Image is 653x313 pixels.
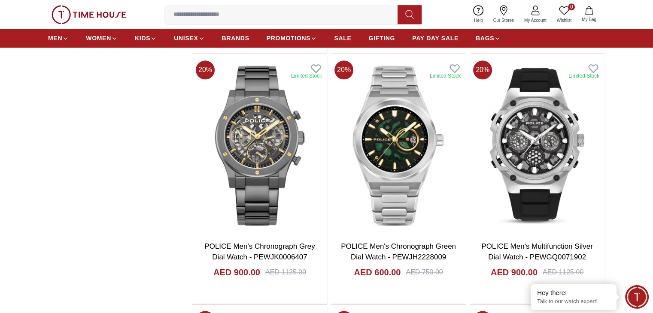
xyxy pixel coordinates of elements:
a: MEN [48,30,69,46]
div: Chat Widget [625,285,649,309]
a: GIFTING [368,30,395,46]
span: Help [471,17,486,24]
a: 0Wishlist [552,3,577,25]
span: 20 % [334,60,353,79]
span: SALE [334,34,351,42]
div: Limited Stock [430,72,461,79]
span: 20 % [196,60,215,79]
span: PAY DAY SALE [412,34,459,42]
a: Help [469,3,488,25]
span: Our Stores [490,17,517,24]
img: POLICE Men's Chronograph Green Dial Watch - PEWJH2228009 [331,57,466,234]
p: Talk to our watch expert! [537,298,610,305]
a: UNISEX [174,30,204,46]
a: Our Stores [488,3,519,25]
a: POLICE Men's Chronograph Green Dial Watch - PEWJH2228009 [341,242,456,262]
span: PROMOTIONS [267,34,311,42]
span: My Account [521,17,550,24]
div: AED 1125.00 [543,267,583,277]
span: BAGS [476,34,494,42]
div: AED 1125.00 [265,267,306,277]
span: My Bag [578,16,600,23]
a: BAGS [476,30,501,46]
span: 0 [568,3,575,10]
a: BRANDS [222,30,249,46]
img: ... [52,5,126,24]
a: PAY DAY SALE [412,30,459,46]
h4: AED 600.00 [354,266,401,278]
div: Limited Stock [291,72,322,79]
a: PROMOTIONS [267,30,317,46]
a: WOMEN [86,30,118,46]
button: My Bag [577,4,601,24]
img: POLICE Men's Chronograph Grey Dial Watch - PEWJK0006407 [192,57,327,234]
a: SALE [334,30,351,46]
div: Limited Stock [568,72,599,79]
span: WOMEN [86,34,111,42]
span: BRANDS [222,34,249,42]
h4: AED 900.00 [213,266,260,278]
div: AED 750.00 [406,267,443,277]
span: Wishlist [553,17,575,24]
img: POLICE Men's Multifunction Silver Dial Watch - PEWGQ0071902 [470,57,604,234]
a: POLICE Men's Chronograph Grey Dial Watch - PEWJK0006407 [204,242,315,262]
div: Hey there! [537,289,610,297]
h4: AED 900.00 [491,266,538,278]
span: 20 % [473,60,492,79]
span: MEN [48,34,62,42]
span: UNISEX [174,34,198,42]
a: KIDS [135,30,157,46]
span: KIDS [135,34,150,42]
a: POLICE Men's Multifunction Silver Dial Watch - PEWGQ0071902 [481,242,592,262]
span: GIFTING [368,34,395,42]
